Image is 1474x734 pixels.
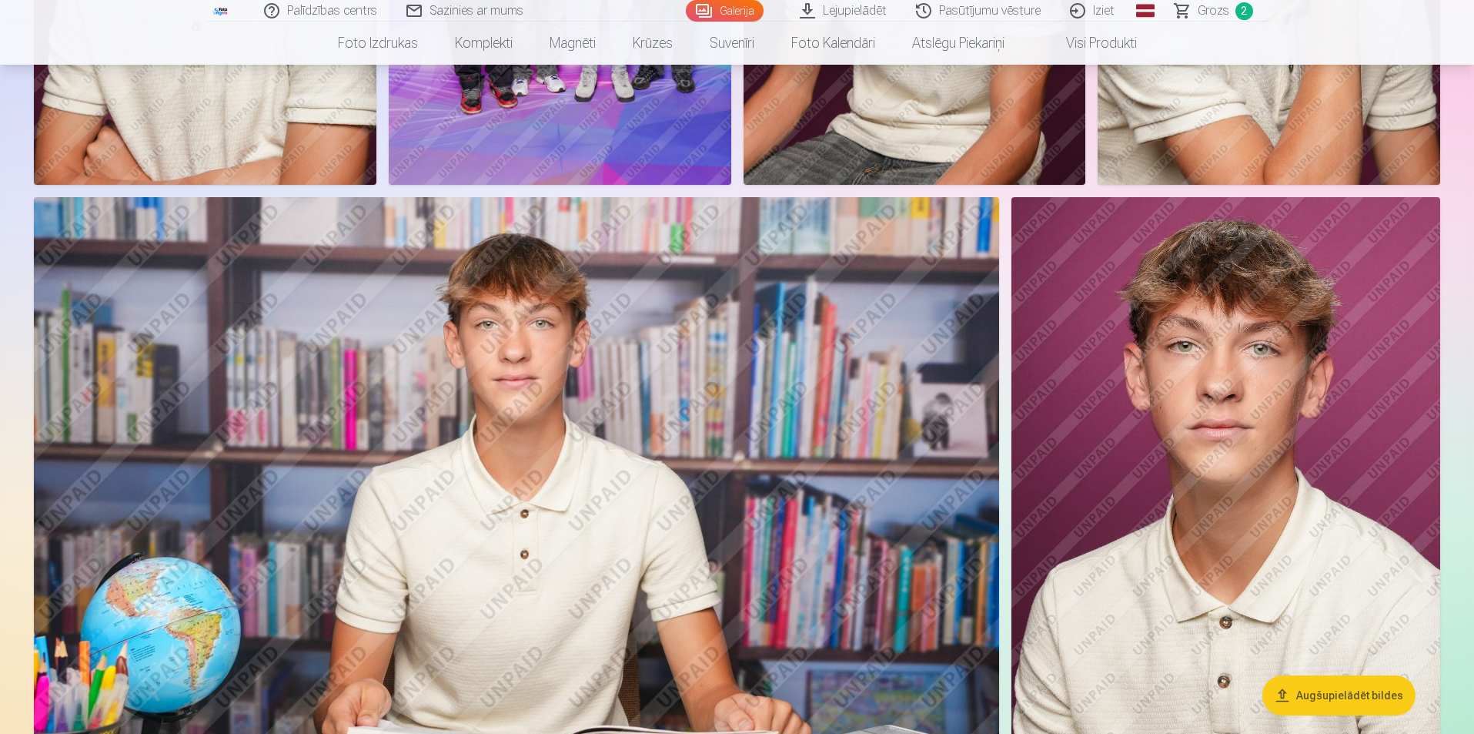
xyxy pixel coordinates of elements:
[1262,675,1416,716] button: Augšupielādēt bildes
[319,22,436,65] a: Foto izdrukas
[614,22,691,65] a: Krūzes
[894,22,1023,65] a: Atslēgu piekariņi
[1235,2,1253,20] span: 2
[691,22,773,65] a: Suvenīri
[436,22,531,65] a: Komplekti
[1023,22,1155,65] a: Visi produkti
[531,22,614,65] a: Magnēti
[773,22,894,65] a: Foto kalendāri
[212,6,229,15] img: /fa1
[1198,2,1229,20] span: Grozs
